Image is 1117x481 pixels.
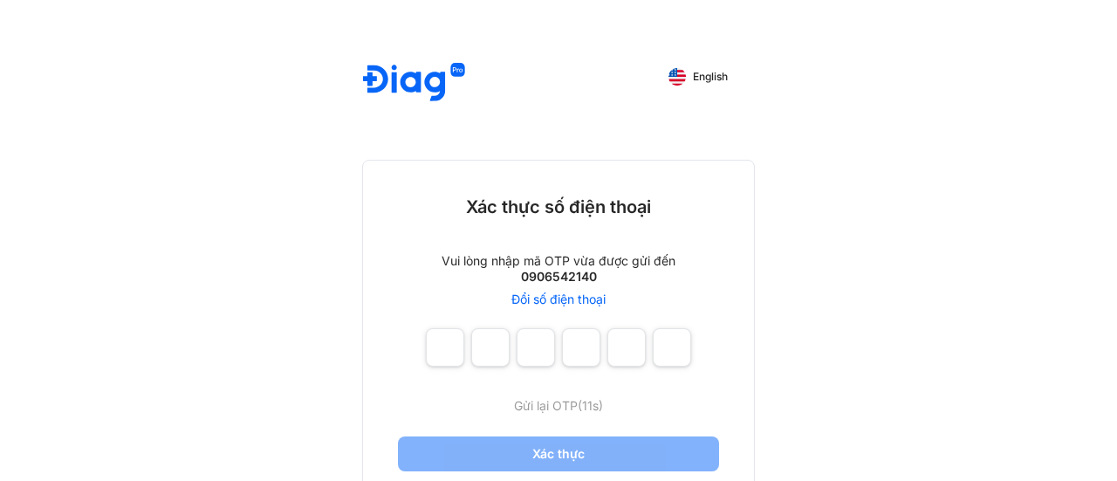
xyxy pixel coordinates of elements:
[656,63,740,91] button: English
[363,63,465,104] img: logo
[466,196,651,218] div: Xác thực số điện thoại
[693,71,728,83] span: English
[521,269,597,285] div: 0906542140
[398,436,719,471] button: Xác thực
[668,68,686,86] img: English
[511,292,606,307] a: Đổi số điện thoại
[442,253,675,269] div: Vui lòng nhập mã OTP vừa được gửi đến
